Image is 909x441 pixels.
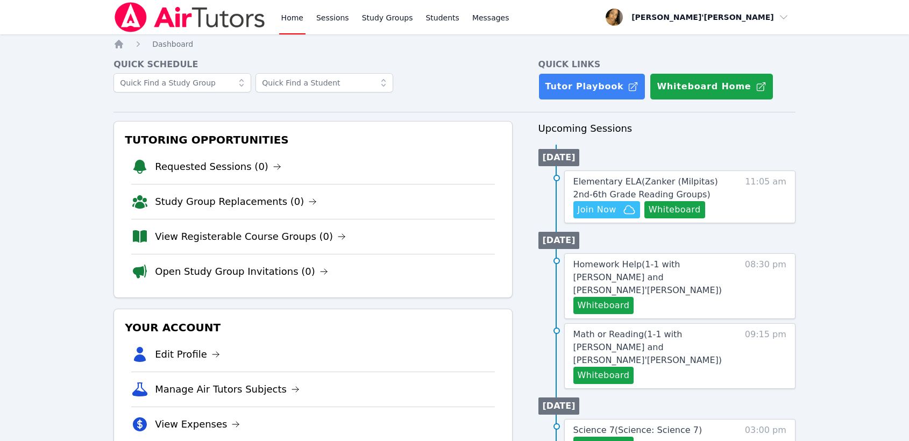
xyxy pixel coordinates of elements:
[650,73,773,100] button: Whiteboard Home
[538,232,580,249] li: [DATE]
[113,39,796,49] nav: Breadcrumb
[155,159,281,174] a: Requested Sessions (0)
[155,417,240,432] a: View Expenses
[745,328,786,384] span: 09:15 pm
[573,258,733,297] a: Homework Help(1-1 with [PERSON_NAME] and [PERSON_NAME]'[PERSON_NAME])
[573,425,702,435] span: Science 7 ( Science: Science 7 )
[644,201,705,218] button: Whiteboard
[573,367,634,384] button: Whiteboard
[155,347,220,362] a: Edit Profile
[155,382,300,397] a: Manage Air Tutors Subjects
[573,328,733,367] a: Math or Reading(1-1 with [PERSON_NAME] and [PERSON_NAME]'[PERSON_NAME])
[745,258,786,314] span: 08:30 pm
[538,73,646,100] a: Tutor Playbook
[573,176,718,200] span: Elementary ELA ( Zanker (Milpitas) 2nd-6th Grade Reading Groups )
[573,175,733,201] a: Elementary ELA(Zanker (Milpitas) 2nd-6th Grade Reading Groups)
[578,203,616,216] span: Join Now
[538,149,580,166] li: [DATE]
[573,329,722,365] span: Math or Reading ( 1-1 with [PERSON_NAME] and [PERSON_NAME]'[PERSON_NAME] )
[113,58,512,71] h4: Quick Schedule
[113,2,266,32] img: Air Tutors
[538,397,580,415] li: [DATE]
[123,130,503,150] h3: Tutoring Opportunities
[573,259,722,295] span: Homework Help ( 1-1 with [PERSON_NAME] and [PERSON_NAME]'[PERSON_NAME] )
[538,121,796,136] h3: Upcoming Sessions
[152,40,193,48] span: Dashboard
[113,73,251,93] input: Quick Find a Study Group
[538,58,796,71] h4: Quick Links
[152,39,193,49] a: Dashboard
[155,229,346,244] a: View Registerable Course Groups (0)
[123,318,503,337] h3: Your Account
[155,194,317,209] a: Study Group Replacements (0)
[573,297,634,314] button: Whiteboard
[573,201,640,218] button: Join Now
[573,424,702,437] a: Science 7(Science: Science 7)
[155,264,328,279] a: Open Study Group Invitations (0)
[745,175,786,218] span: 11:05 am
[472,12,509,23] span: Messages
[255,73,393,93] input: Quick Find a Student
